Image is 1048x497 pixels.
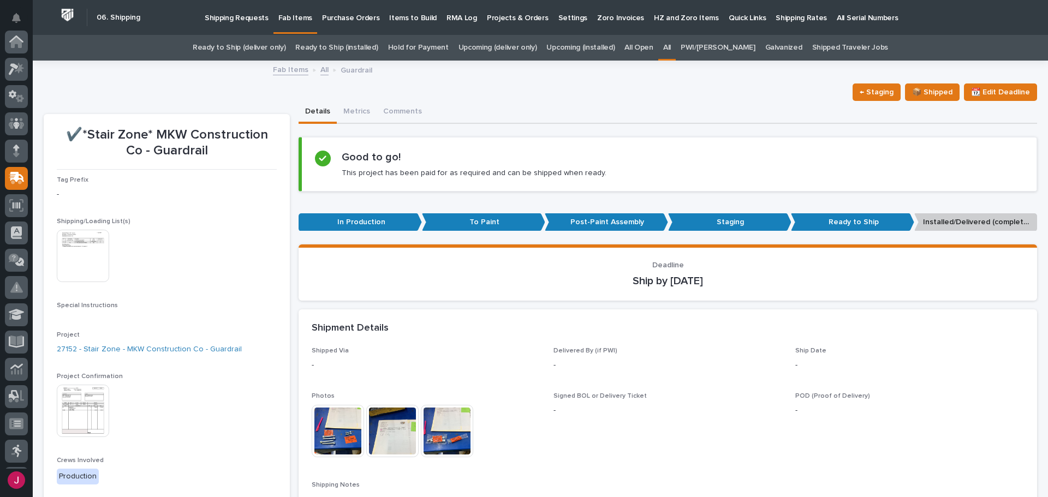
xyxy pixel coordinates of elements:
[57,177,88,183] span: Tag Prefix
[681,35,755,61] a: PWI/[PERSON_NAME]
[193,35,285,61] a: Ready to Ship (deliver only)
[971,86,1030,99] span: 📆 Edit Deadline
[912,86,952,99] span: 📦 Shipped
[312,360,540,371] p: -
[295,35,378,61] a: Ready to Ship (installed)
[5,469,28,492] button: users-avatar
[57,302,118,309] span: Special Instructions
[299,213,422,231] p: In Production
[795,348,826,354] span: Ship Date
[422,213,545,231] p: To Paint
[553,348,617,354] span: Delivered By (if PWI)
[765,35,802,61] a: Galvanized
[546,35,615,61] a: Upcoming (installed)
[57,189,277,200] p: -
[312,274,1024,288] p: Ship by [DATE]
[57,457,104,464] span: Crews Involved
[545,213,668,231] p: Post-Paint Assembly
[795,393,870,399] span: POD (Proof of Delivery)
[663,35,671,61] a: All
[57,373,123,380] span: Project Confirmation
[57,332,80,338] span: Project
[312,322,389,334] h2: Shipment Details
[273,63,308,75] a: Fab Items
[342,151,401,164] h2: Good to go!
[964,83,1037,101] button: 📆 Edit Deadline
[312,348,349,354] span: Shipped Via
[668,213,791,231] p: Staging
[860,86,894,99] span: ← Staging
[388,35,449,61] a: Hold for Payment
[458,35,537,61] a: Upcoming (deliver only)
[320,63,329,75] a: All
[624,35,653,61] a: All Open
[795,360,1024,371] p: -
[853,83,901,101] button: ← Staging
[341,63,372,75] p: Guardrail
[57,5,78,25] img: Workspace Logo
[553,405,782,416] p: -
[337,101,377,124] button: Metrics
[553,393,647,399] span: Signed BOL or Delivery Ticket
[914,213,1038,231] p: Installed/Delivered (completely done)
[312,393,335,399] span: Photos
[312,482,360,488] span: Shipping Notes
[57,469,99,484] div: Production
[652,261,684,269] span: Deadline
[553,360,782,371] p: -
[57,218,130,225] span: Shipping/Loading List(s)
[812,35,889,61] a: Shipped Traveler Jobs
[57,127,277,159] p: ✔️*Stair Zone* MKW Construction Co - Guardrail
[14,13,28,31] div: Notifications
[795,405,1024,416] p: -
[342,168,606,178] p: This project has been paid for as required and can be shipped when ready.
[299,101,337,124] button: Details
[97,13,140,22] h2: 06. Shipping
[5,7,28,29] button: Notifications
[905,83,960,101] button: 📦 Shipped
[57,344,242,355] a: 27152 - Stair Zone - MKW Construction Co - Guardrail
[791,213,914,231] p: Ready to Ship
[377,101,428,124] button: Comments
